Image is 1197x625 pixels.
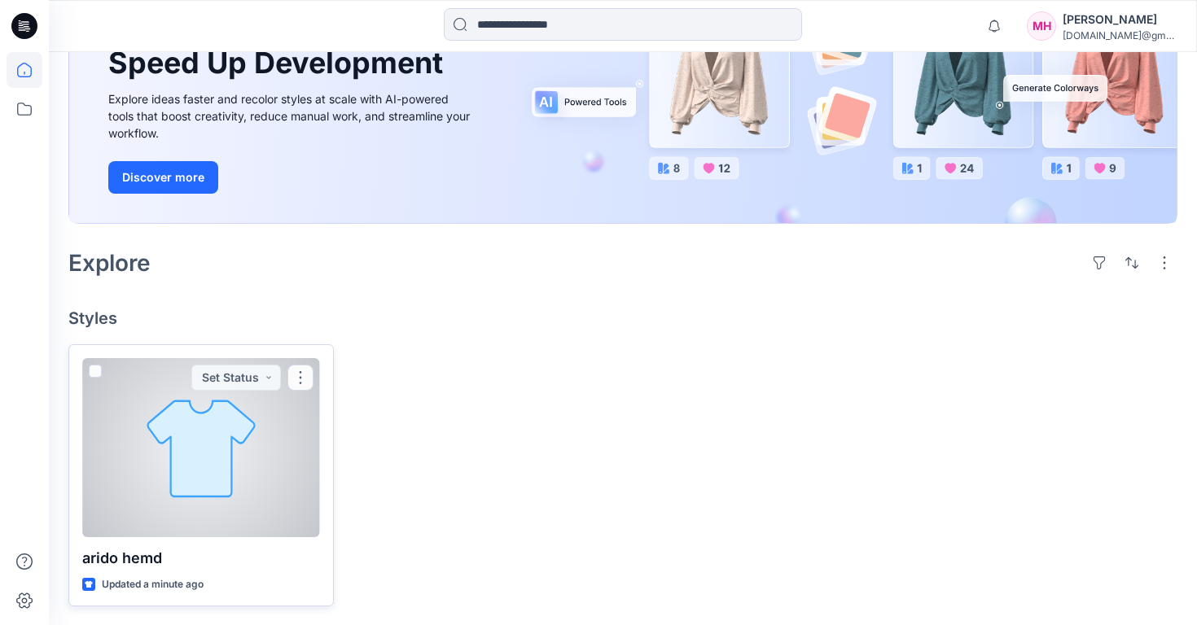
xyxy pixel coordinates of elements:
div: [PERSON_NAME] [1063,10,1177,29]
p: arido hemd [82,547,320,570]
a: arido hemd [82,358,320,537]
button: Discover more [108,161,218,194]
div: Explore ideas faster and recolor styles at scale with AI-powered tools that boost creativity, red... [108,90,475,142]
h4: Styles [68,308,1177,328]
div: [DOMAIN_NAME]@gma... [1063,29,1177,42]
a: Discover more [108,161,475,194]
div: MH [1027,11,1056,41]
h2: Explore [68,250,151,276]
p: Updated a minute ago [102,576,204,593]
